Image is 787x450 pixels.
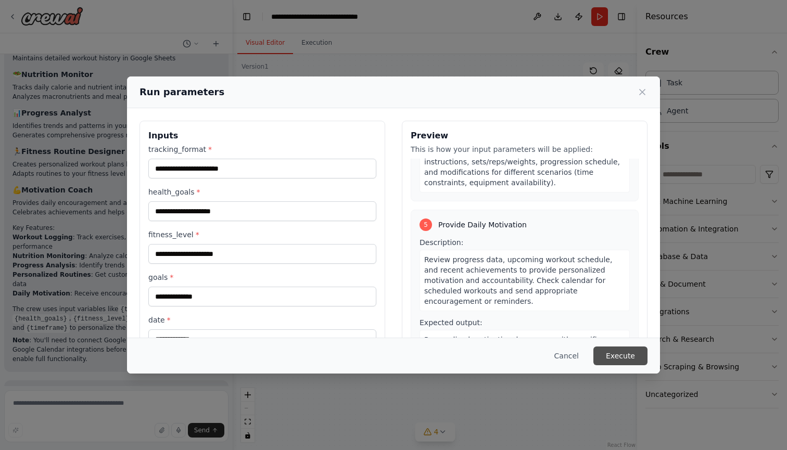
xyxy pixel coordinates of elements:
[148,229,376,240] label: fitness_level
[148,315,376,325] label: date
[420,218,432,231] div: 5
[424,255,612,305] span: Review progress data, upcoming workout schedule, and recent achievements to provide personalized ...
[411,130,639,142] h3: Preview
[546,346,587,365] button: Cancel
[593,346,648,365] button: Execute
[411,144,639,155] p: This is how your input parameters will be applied:
[148,272,376,282] label: goals
[420,238,463,247] span: Description:
[424,336,621,375] span: Personalized motivational message with specific achievements highlighted, gentle accountability r...
[438,220,527,230] span: Provide Daily Motivation
[148,187,376,197] label: health_goals
[148,144,376,155] label: tracking_format
[139,85,224,99] h2: Run parameters
[420,318,483,327] span: Expected output:
[148,130,376,142] h3: Inputs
